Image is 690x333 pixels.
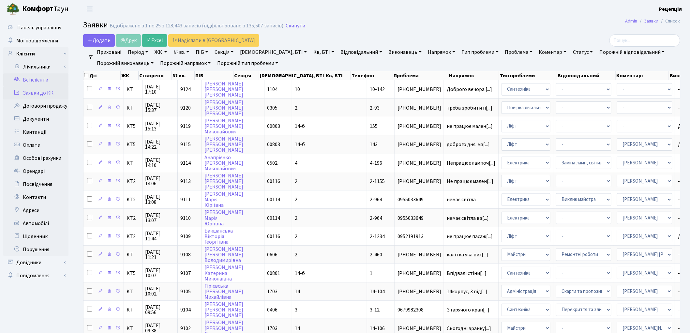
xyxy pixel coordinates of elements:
[127,87,140,92] span: КТ
[370,123,378,130] span: 155
[351,71,393,80] th: Телефон
[311,47,337,58] a: Кв, БТІ
[94,47,124,58] a: Приховані
[204,99,243,117] a: [PERSON_NAME][PERSON_NAME][PERSON_NAME]
[267,215,280,222] span: 00114
[397,234,441,239] span: 0952191913
[397,105,441,111] span: [PHONE_NUMBER]
[127,197,140,202] span: КТ2
[397,197,441,202] span: 0955033649
[121,71,139,80] th: ЖК
[557,71,616,80] th: Відповідальний
[145,139,175,150] span: [DATE] 14:22
[145,121,175,131] span: [DATE] 15:13
[267,159,277,167] span: 0502
[338,47,385,58] a: Відповідальний
[447,306,489,313] span: З гарячого кран[...]
[616,14,690,28] nav: breadcrumb
[180,233,191,240] span: 9109
[16,37,58,44] span: Мої повідомлення
[659,18,680,25] li: Список
[145,213,175,223] span: [DATE] 13:07
[152,47,170,58] a: ЖК
[204,172,243,190] a: [PERSON_NAME][PERSON_NAME][PERSON_NAME]
[267,196,280,203] span: 00114
[659,6,682,13] b: Рецепція
[127,216,140,221] span: КТ2
[3,73,68,86] a: Всі клієнти
[3,165,68,178] a: Орендарі
[616,71,669,80] th: Коментарі
[295,159,297,167] span: 4
[499,71,557,80] th: Тип проблеми
[370,288,385,295] span: 14-104
[125,47,151,58] a: Період
[397,87,441,92] span: [PHONE_NUMBER]
[127,179,140,184] span: КТ2
[204,117,243,135] a: [PERSON_NAME][PERSON_NAME]Миколайович
[127,252,140,257] span: КТ
[286,23,305,29] a: Скинути
[370,251,382,258] span: 2-460
[180,215,191,222] span: 9110
[180,325,191,332] span: 9102
[145,176,175,186] span: [DATE] 14:06
[142,34,167,47] a: Excel
[3,139,68,152] a: Оплати
[267,233,280,240] span: 00116
[397,252,441,257] span: [PHONE_NUMBER]
[397,216,441,221] span: 0955033649
[370,141,378,148] span: 143
[193,47,211,58] a: ПІБ
[3,126,68,139] a: Квитанції
[447,159,495,167] span: Непрацює лампоч[...]
[370,233,385,240] span: 2-1234
[180,306,191,313] span: 9104
[447,197,496,202] span: немає світла
[3,217,68,230] a: Автомобілі
[447,288,487,295] span: 14корпус, 3 під[...]
[172,71,195,80] th: № вх.
[295,251,297,258] span: 2
[127,307,140,312] span: КТ
[157,58,213,69] a: Порожній напрямок
[267,104,277,112] span: 0305
[597,47,667,58] a: Порожній відповідальний
[212,47,236,58] a: Секція
[127,160,140,166] span: КТ
[295,325,300,332] span: 14
[267,86,277,93] span: 1104
[171,47,192,58] a: № вх.
[180,86,191,93] span: 9124
[204,209,243,227] a: [PERSON_NAME]МаріяЮріївна
[87,37,111,44] span: Додати
[370,270,372,277] span: 1
[370,159,382,167] span: 4-196
[267,288,277,295] span: 1703
[204,227,233,246] a: БакшанськаВікторіяГеоргіївна
[3,256,68,269] a: Довідники
[386,47,424,58] a: Виконавець
[3,113,68,126] a: Документи
[145,84,175,95] span: [DATE] 17:10
[325,71,351,80] th: Кв, БТІ
[370,178,385,185] span: 2-1155
[502,47,535,58] a: Проблема
[83,71,121,80] th: Дії
[215,58,281,69] a: Порожній тип проблеми
[295,215,297,222] span: 2
[3,191,68,204] a: Контакти
[397,124,441,129] span: [PHONE_NUMBER]
[259,71,325,80] th: [DEMOGRAPHIC_DATA], БТІ
[139,71,172,80] th: Створено
[625,18,637,24] a: Admin
[237,47,309,58] a: [DEMOGRAPHIC_DATA], БТІ
[83,19,108,31] span: Заявки
[7,3,20,16] img: logo.png
[204,154,243,172] a: Анапрієнко[PERSON_NAME]Миколайович
[570,47,595,58] a: Статус
[397,326,441,331] span: [PHONE_NUMBER]
[82,4,98,14] button: Переключити навігацію
[145,250,175,260] span: [DATE] 11:21
[370,215,382,222] span: 2-964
